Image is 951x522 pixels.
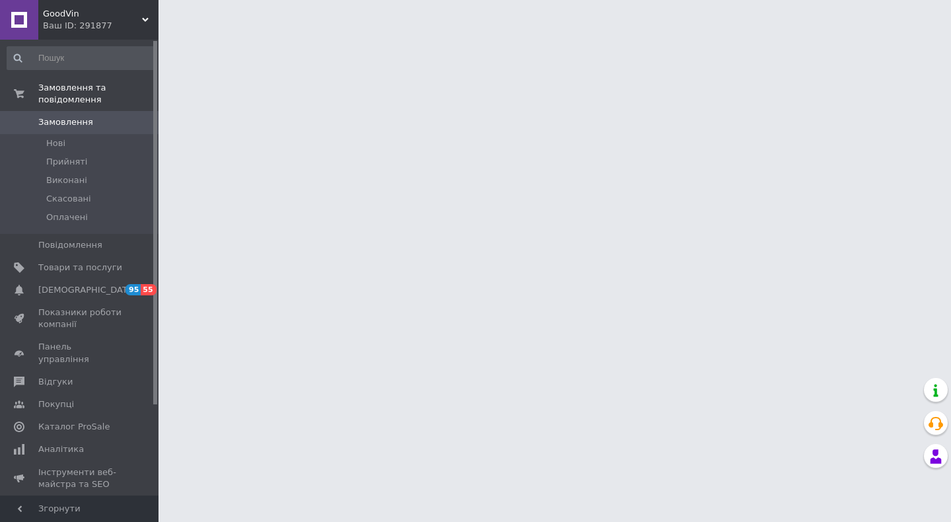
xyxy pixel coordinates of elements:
[38,421,110,433] span: Каталог ProSale
[38,116,93,128] span: Замовлення
[38,341,122,365] span: Панель управління
[46,193,91,205] span: Скасовані
[125,284,141,295] span: 95
[38,376,73,388] span: Відгуки
[141,284,156,295] span: 55
[38,398,74,410] span: Покупці
[38,239,102,251] span: Повідомлення
[38,307,122,330] span: Показники роботи компанії
[7,46,156,70] input: Пошук
[43,20,158,32] div: Ваш ID: 291877
[46,156,87,168] span: Прийняті
[38,466,122,490] span: Інструменти веб-майстра та SEO
[46,211,88,223] span: Оплачені
[46,174,87,186] span: Виконані
[38,82,158,106] span: Замовлення та повідомлення
[38,443,84,455] span: Аналітика
[38,262,122,274] span: Товари та послуги
[46,137,65,149] span: Нові
[38,284,136,296] span: [DEMOGRAPHIC_DATA]
[43,8,142,20] span: GoodVin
